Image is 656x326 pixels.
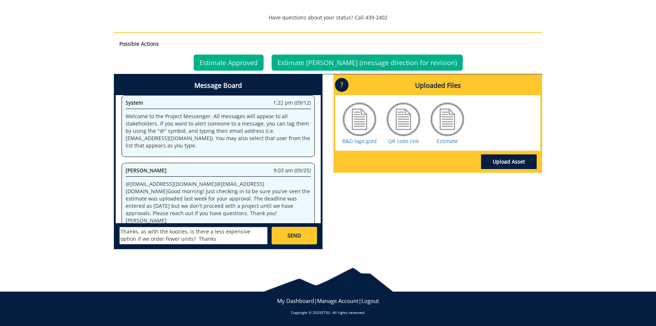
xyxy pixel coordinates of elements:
[272,55,463,71] a: Estimate [PERSON_NAME] (message direction for revision)
[287,232,301,239] span: SEND
[273,167,311,174] span: 9:03 am (09/25)
[277,297,314,304] a: My Dashboard
[361,297,379,304] a: Logout
[126,113,311,149] p: Welcome to the Project Messenger. All messages will appear to all stakeholders. If you want to al...
[388,138,419,145] a: QR code link
[317,297,358,304] a: Manage Account
[481,154,537,169] a: Upload Asset
[321,310,330,315] a: ETSU
[335,78,348,92] p: ?
[114,14,542,21] p: Have questions about your status? Call 439-2402
[116,76,321,95] h4: Message Board
[194,55,264,71] a: Estimate Approved
[126,99,143,106] span: System
[437,138,458,145] a: Estimate
[342,138,377,145] a: B&D logo gold
[272,227,317,244] a: SEND
[126,180,311,224] p: @ [EMAIL_ADDRESS][DOMAIN_NAME] @ [EMAIL_ADDRESS][DOMAIN_NAME] Good morning! Just checking in to b...
[273,99,311,106] span: 1:22 pm (09/12)
[335,76,540,95] h4: Uploaded Files
[119,227,268,244] textarea: messageToSend
[126,167,167,174] span: [PERSON_NAME]
[119,40,159,47] strong: Possible Actions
